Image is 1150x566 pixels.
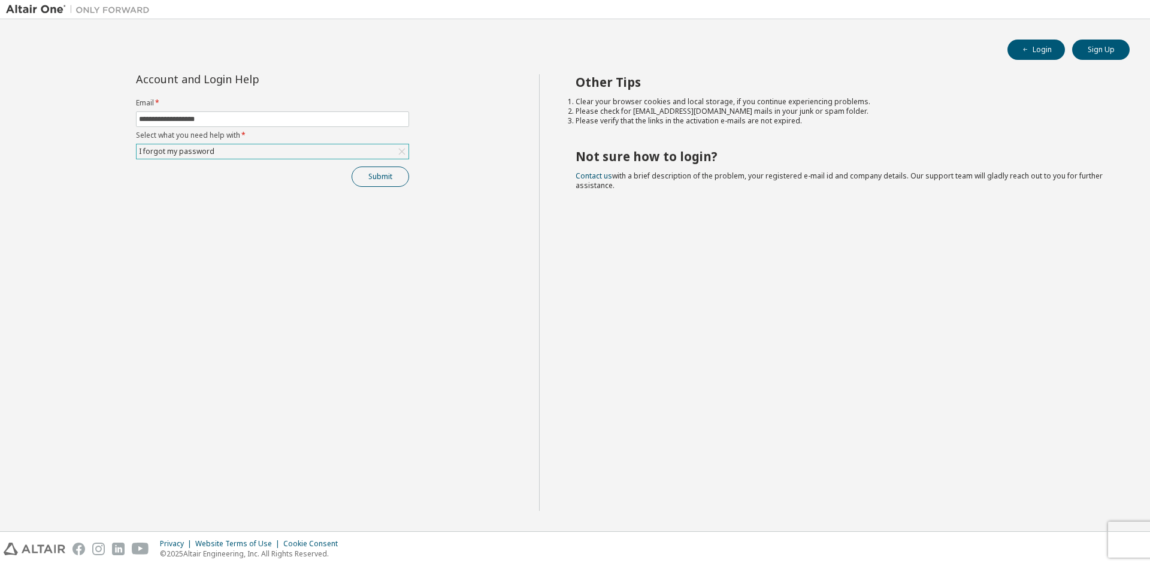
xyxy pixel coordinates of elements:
div: I forgot my password [137,144,408,159]
button: Submit [352,167,409,187]
label: Select what you need help with [136,131,409,140]
a: Contact us [576,171,612,181]
div: Account and Login Help [136,74,355,84]
img: Altair One [6,4,156,16]
img: youtube.svg [132,543,149,555]
div: Website Terms of Use [195,539,283,549]
div: I forgot my password [137,145,216,158]
img: linkedin.svg [112,543,125,555]
h2: Other Tips [576,74,1109,90]
span: with a brief description of the problem, your registered e-mail id and company details. Our suppo... [576,171,1103,190]
li: Clear your browser cookies and local storage, if you continue experiencing problems. [576,97,1109,107]
button: Sign Up [1072,40,1130,60]
label: Email [136,98,409,108]
img: facebook.svg [72,543,85,555]
p: © 2025 Altair Engineering, Inc. All Rights Reserved. [160,549,345,559]
li: Please verify that the links in the activation e-mails are not expired. [576,116,1109,126]
div: Privacy [160,539,195,549]
div: Cookie Consent [283,539,345,549]
img: instagram.svg [92,543,105,555]
li: Please check for [EMAIL_ADDRESS][DOMAIN_NAME] mails in your junk or spam folder. [576,107,1109,116]
img: altair_logo.svg [4,543,65,555]
button: Login [1007,40,1065,60]
h2: Not sure how to login? [576,149,1109,164]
